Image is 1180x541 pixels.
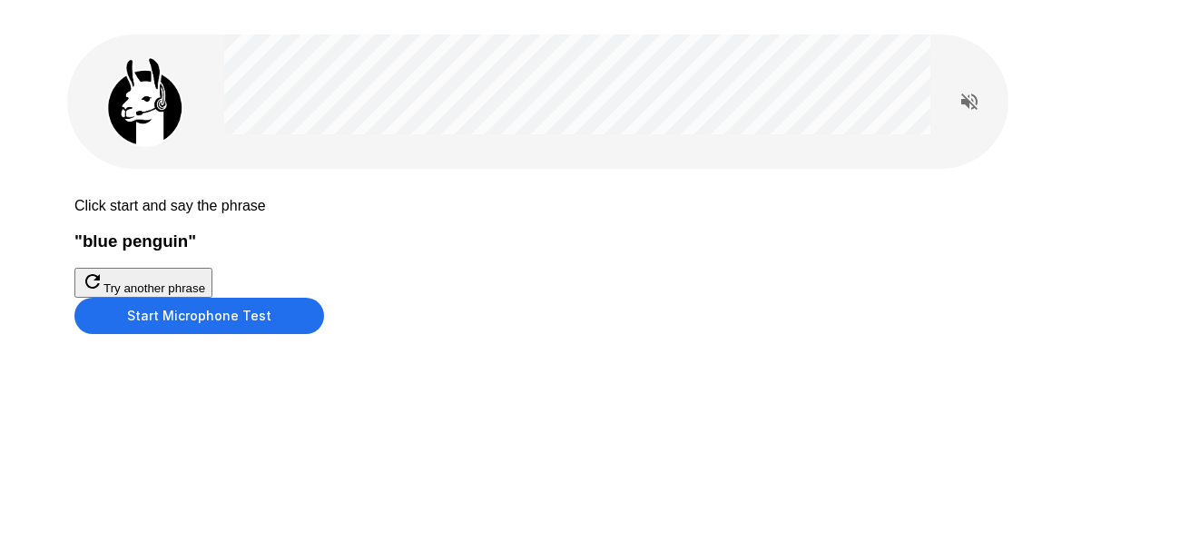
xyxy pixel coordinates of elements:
[74,268,212,298] button: Try another phrase
[74,298,324,334] button: Start Microphone Test
[951,84,988,120] button: Read questions aloud
[100,56,191,147] img: llama_clean.png
[74,231,1106,251] h3: " blue penguin "
[74,198,1106,214] p: Click start and say the phrase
